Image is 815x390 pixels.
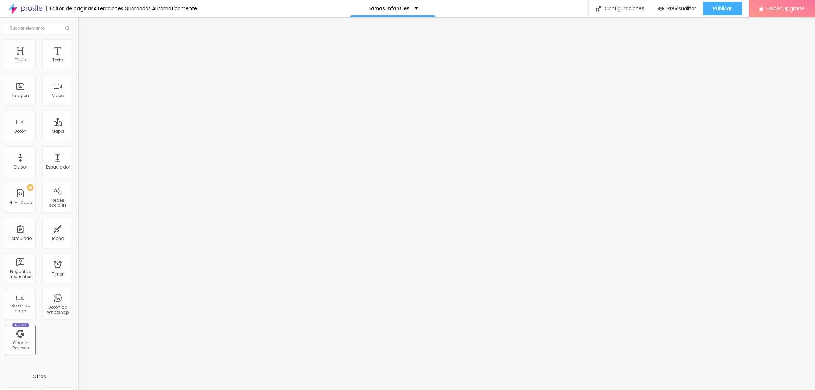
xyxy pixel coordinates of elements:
img: Icone [596,6,601,12]
input: Buscar elemento [5,22,73,34]
p: Damas Infantiles [367,6,410,11]
div: Mapa [52,129,64,134]
span: Hacer Upgrade [766,5,805,11]
div: Video [52,93,64,98]
div: Editor de paginas [46,6,94,11]
div: Icono [52,236,64,241]
button: Previsualizar [651,2,703,15]
div: Formulario [9,236,32,241]
img: view-1.svg [658,6,664,12]
button: Publicar [703,2,742,15]
div: Espaciador [46,165,70,170]
div: Preguntas frecuentes [7,269,34,279]
div: Nuevo [12,323,29,327]
div: Texto [52,58,63,63]
div: Google Reviews [7,341,34,351]
div: Botón do WhatsApp [44,305,71,315]
div: Titulo [15,58,26,63]
span: Previsualizar [667,6,696,11]
div: Alteraciones Guardadas Automáticamente [94,6,197,11]
span: Publicar [713,6,732,11]
img: Icone [65,26,69,30]
div: HTML Code [9,200,32,205]
div: Divisor [14,165,27,170]
div: Imagen [12,93,29,98]
div: Botón [14,129,26,134]
div: Timer [52,272,64,277]
div: Redes sociales [44,198,71,208]
div: Botón de pago [7,303,34,313]
iframe: Editor [78,17,815,390]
